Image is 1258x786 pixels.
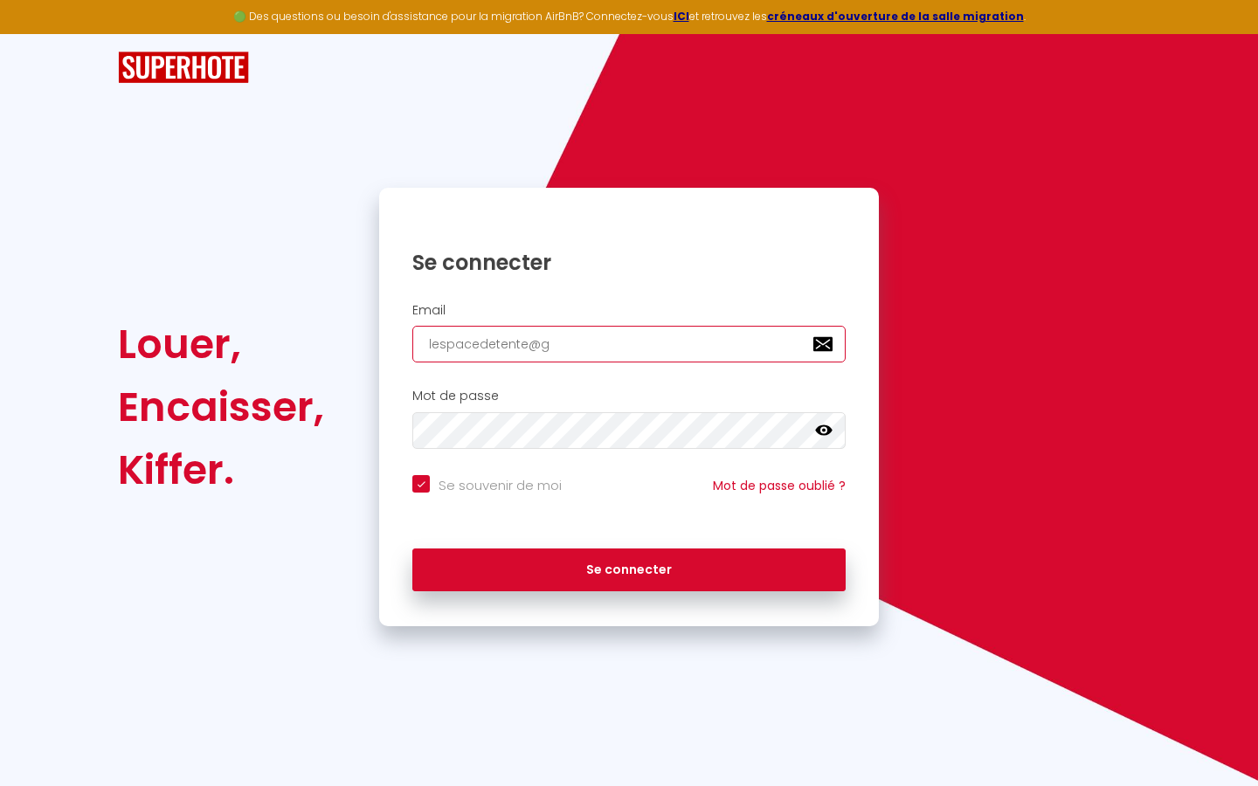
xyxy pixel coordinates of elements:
[118,438,324,501] div: Kiffer.
[412,249,846,276] h1: Se connecter
[767,9,1024,24] a: créneaux d'ouverture de la salle migration
[118,313,324,376] div: Louer,
[674,9,689,24] a: ICI
[713,477,846,494] a: Mot de passe oublié ?
[14,7,66,59] button: Ouvrir le widget de chat LiveChat
[412,326,846,362] input: Ton Email
[412,303,846,318] h2: Email
[118,52,249,84] img: SuperHote logo
[412,389,846,403] h2: Mot de passe
[118,376,324,438] div: Encaisser,
[412,548,846,592] button: Se connecter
